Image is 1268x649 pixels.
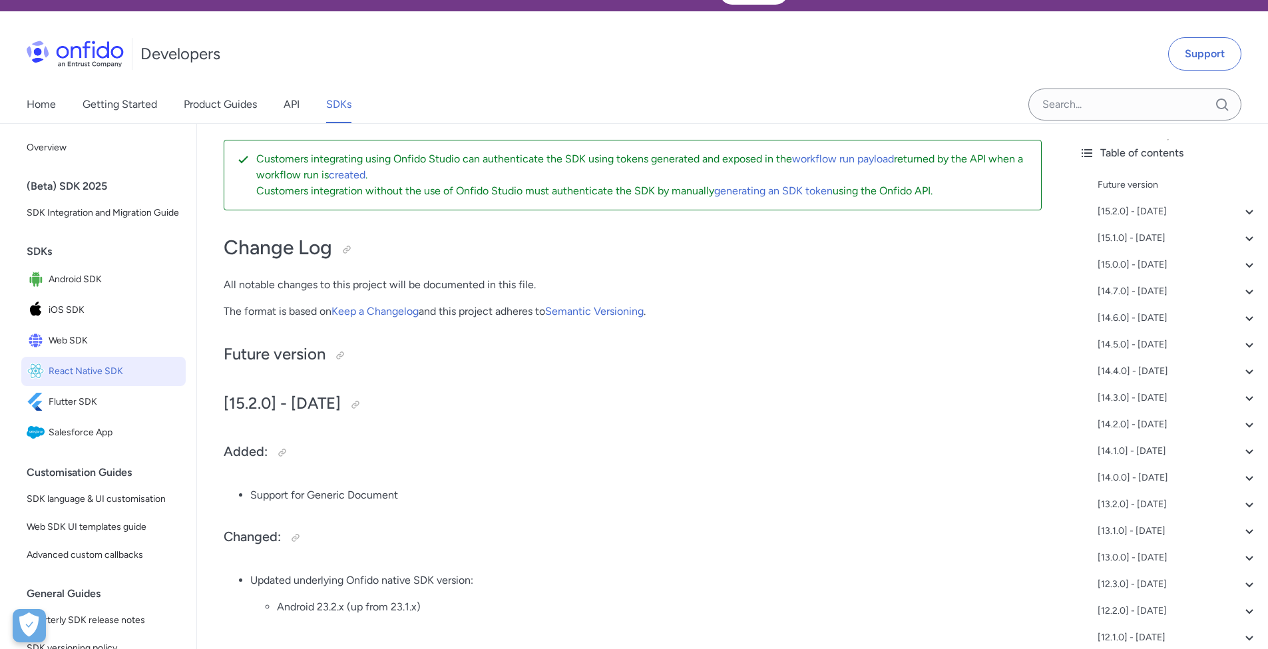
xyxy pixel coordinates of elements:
span: Flutter SDK [49,393,180,411]
a: IconAndroid SDKAndroid SDK [21,265,186,294]
a: Keep a Changelog [331,305,419,318]
img: Onfido Logo [27,41,124,67]
li: Support for Generic Document [250,487,1042,503]
a: Getting Started [83,86,157,123]
h1: Change Log [224,234,1042,261]
a: [13.2.0] - [DATE] [1098,497,1257,513]
a: Quarterly SDK release notes [21,607,186,634]
a: [13.1.0] - [DATE] [1098,523,1257,539]
img: IconAndroid SDK [27,270,49,289]
a: [15.1.0] - [DATE] [1098,230,1257,246]
a: [14.5.0] - [DATE] [1098,337,1257,353]
p: All notable changes to this project will be documented in this file. [224,277,1042,293]
a: Support [1168,37,1241,71]
a: API [284,86,300,123]
a: [12.3.0] - [DATE] [1098,576,1257,592]
input: Onfido search input field [1028,89,1241,120]
a: IconReact Native SDKReact Native SDK [21,357,186,386]
a: Product Guides [184,86,257,123]
a: [13.0.0] - [DATE] [1098,550,1257,566]
h3: Changed: [224,527,1042,548]
a: workflow run payload [792,152,894,165]
span: Web SDK [49,331,180,350]
img: IconFlutter SDK [27,393,49,411]
img: IconiOS SDK [27,301,49,320]
span: Advanced custom callbacks [27,547,180,563]
h2: Future version [224,343,1042,366]
div: Table of contents [1079,145,1257,161]
a: [14.0.0] - [DATE] [1098,470,1257,486]
a: [12.1.0] - [DATE] [1098,630,1257,646]
span: Web SDK UI templates guide [27,519,180,535]
a: SDK language & UI customisation [21,486,186,513]
p: The format is based on and this project adheres to . [224,304,1042,320]
button: Open Preferences [13,609,46,642]
h1: Developers [140,43,220,65]
div: SDKs [27,238,191,265]
a: [12.2.0] - [DATE] [1098,603,1257,619]
a: IconWeb SDKWeb SDK [21,326,186,355]
span: Android SDK [49,270,180,289]
p: Customers integrating using Onfido Studio can authenticate the SDK using tokens generated and exp... [256,151,1030,183]
a: created [329,168,365,181]
a: [14.6.0] - [DATE] [1098,310,1257,326]
a: SDKs [326,86,351,123]
a: [14.3.0] - [DATE] [1098,390,1257,406]
a: Overview [21,134,186,161]
li: Android 23.2.x (up from 23.1.x) [277,599,1042,615]
img: IconSalesforce App [27,423,49,442]
div: Cookie Preferences [13,609,46,642]
a: [15.0.0] - [DATE] [1098,257,1257,273]
a: [14.2.0] - [DATE] [1098,417,1257,433]
li: Updated underlying Onfido native SDK version: [250,572,1042,615]
a: [14.1.0] - [DATE] [1098,443,1257,459]
a: IconSalesforce AppSalesforce App [21,418,186,447]
div: Customisation Guides [27,459,191,486]
a: Advanced custom callbacks [21,542,186,568]
div: (Beta) SDK 2025 [27,173,191,200]
span: Overview [27,140,180,156]
h2: [15.2.0] - [DATE] [224,393,1042,415]
p: Customers integration without the use of Onfido Studio must authenticate the SDK by manually usin... [256,183,1030,199]
a: [14.4.0] - [DATE] [1098,363,1257,379]
h3: Added: [224,442,1042,463]
span: SDK language & UI customisation [27,491,180,507]
a: Web SDK UI templates guide [21,514,186,541]
a: IconiOS SDKiOS SDK [21,296,186,325]
a: IconFlutter SDKFlutter SDK [21,387,186,417]
span: iOS SDK [49,301,180,320]
a: SDK Integration and Migration Guide [21,200,186,226]
a: [14.7.0] - [DATE] [1098,284,1257,300]
a: Home [27,86,56,123]
span: Quarterly SDK release notes [27,612,180,628]
a: Future version [1098,177,1257,193]
div: General Guides [27,580,191,607]
img: IconWeb SDK [27,331,49,350]
span: React Native SDK [49,362,180,381]
a: [15.2.0] - [DATE] [1098,204,1257,220]
img: IconReact Native SDK [27,362,49,381]
span: Salesforce App [49,423,180,442]
a: Semantic Versioning [545,305,644,318]
span: SDK Integration and Migration Guide [27,205,180,221]
a: generating an SDK token [714,184,833,197]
